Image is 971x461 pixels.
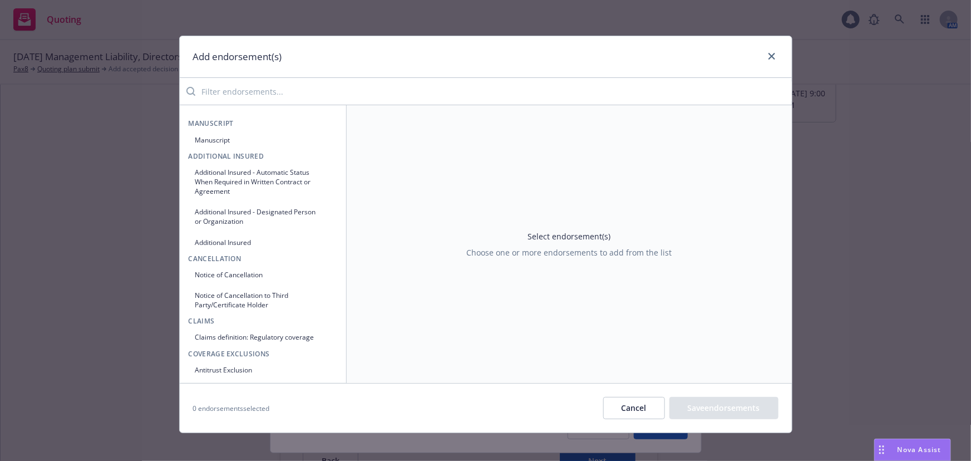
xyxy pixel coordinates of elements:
div: Select endorsement(s) [466,230,672,258]
div: Drag to move [875,439,889,460]
button: Notice of Cancellation [189,266,337,284]
button: Additional Insured - Automatic Status When Required in Written Contract or Agreement [189,163,337,200]
button: Additional Insured [189,233,337,252]
button: Communicable Disease Exclusion [189,381,337,400]
span: Cancellation [189,254,337,263]
button: Notice of Cancellation to Third Party/Certificate Holder [189,286,337,314]
a: close [765,50,778,63]
span: Additional Insured [189,151,337,161]
button: Additional Insured - Designated Person or Organization [189,203,337,230]
button: Manuscript [189,131,337,149]
span: Nova Assist [898,445,942,454]
span: Manuscript [189,119,337,128]
span: 0 endorsements selected [193,404,270,413]
button: Nova Assist [874,439,951,461]
h1: Add endorsement(s) [193,50,282,64]
span: Choose one or more endorsements to add from the list [466,247,672,258]
button: Claims definition: Regulatory coverage [189,328,337,346]
button: Cancel [603,397,665,419]
button: Antitrust Exclusion [189,361,337,379]
span: Coverage Exclusions [189,349,337,359]
span: Claims [189,316,337,326]
svg: Search [186,87,195,96]
input: Filter endorsements... [195,80,792,102]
